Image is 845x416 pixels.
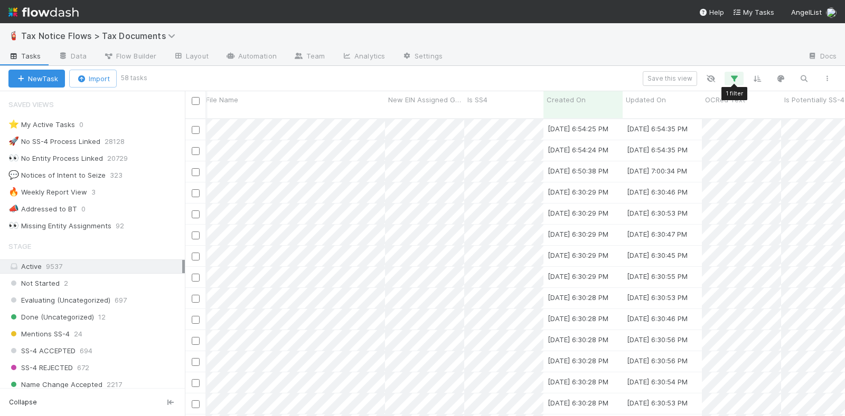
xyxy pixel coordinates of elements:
span: AngelList [791,8,822,16]
a: Flow Builder [95,49,165,65]
div: [DATE] 6:30:47 PM [627,229,687,239]
span: Name Change Accepted [8,378,102,391]
div: Notices of Intent to Seize [8,169,106,182]
div: [DATE] 6:30:45 PM [627,250,688,260]
span: Saved Views [8,94,54,115]
div: [DATE] 6:30:46 PM [627,187,688,197]
div: [DATE] 6:54:35 PM [627,123,688,134]
input: Toggle Row Selected [192,400,200,408]
span: 2217 [107,378,122,391]
div: [DATE] 6:30:55 PM [627,271,688,282]
div: Missing Entity Assignments [8,219,111,233]
div: [DATE] 6:54:24 PM [548,144,608,155]
span: Tax Notice Flows > Tax Documents [21,31,181,41]
span: 3 [91,186,106,199]
div: [DATE] 6:54:35 PM [627,144,688,155]
div: [DATE] 6:50:38 PM [548,166,608,176]
span: 697 [115,294,127,307]
a: Data [50,49,95,65]
a: My Tasks [733,7,774,17]
div: [DATE] 6:30:29 PM [548,187,608,197]
span: 24 [74,327,82,341]
span: Updated On [626,94,666,105]
div: [DATE] 6:30:46 PM [627,313,688,324]
div: My Active Tasks [8,118,75,131]
input: Toggle Row Selected [192,316,200,324]
small: 58 tasks [121,73,147,83]
button: NewTask [8,70,65,88]
input: Toggle Row Selected [192,295,200,303]
div: [DATE] 6:30:54 PM [627,376,688,387]
div: No SS-4 Process Linked [8,135,100,148]
span: SS-4 ACCEPTED [8,344,76,357]
span: File Name [206,94,238,105]
div: [DATE] 6:30:28 PM [548,355,608,366]
span: Collapse [9,398,37,407]
span: 20729 [107,152,138,165]
div: [DATE] 6:30:28 PM [548,334,608,345]
input: Toggle Row Selected [192,274,200,282]
div: Weekly Report View [8,186,87,199]
span: Evaluating (Uncategorized) [8,294,110,307]
div: [DATE] 6:30:53 PM [627,208,688,218]
input: Toggle Row Selected [192,337,200,345]
span: 28128 [105,135,135,148]
span: ⭐ [8,120,19,129]
div: [DATE] 6:30:29 PM [548,271,608,282]
span: 🚀 [8,137,19,146]
div: [DATE] 6:30:56 PM [627,334,688,345]
div: [DATE] 6:30:28 PM [548,292,608,303]
div: [DATE] 6:30:53 PM [627,292,688,303]
img: avatar_cc3a00d7-dd5c-4a2f-8d58-dd6545b20c0d.png [826,7,837,18]
span: 2 [64,277,68,290]
div: No Entity Process Linked [8,152,103,165]
input: Toggle Row Selected [192,231,200,239]
div: Addressed to BT [8,202,77,216]
div: [DATE] 6:30:29 PM [548,208,608,218]
div: [DATE] 6:30:56 PM [627,355,688,366]
input: Toggle Row Selected [192,210,200,218]
input: Toggle Row Selected [192,358,200,366]
span: 🔥 [8,187,19,196]
div: Active [8,260,182,273]
span: SS-4 REJECTED [8,361,73,374]
input: Toggle Row Selected [192,253,200,260]
a: Automation [217,49,285,65]
div: [DATE] 6:30:29 PM [548,229,608,239]
span: 323 [110,169,133,182]
span: 0 [81,202,96,216]
span: 672 [77,361,89,374]
button: Import [69,70,117,88]
a: Layout [165,49,217,65]
span: 92 [116,219,135,233]
span: My Tasks [733,8,774,16]
span: 694 [80,344,92,357]
div: [DATE] 6:30:29 PM [548,250,608,260]
span: 👀 [8,221,19,230]
img: logo-inverted-e16ddd16eac7371096b0.svg [8,3,79,21]
span: 12 [98,311,106,324]
span: 📣 [8,204,19,213]
input: Toggle Row Selected [192,189,200,197]
button: Save this view [643,71,697,86]
span: Tasks [8,51,41,61]
span: New EIN Assigned GPT [388,94,462,105]
span: Flow Builder [104,51,156,61]
span: 🧯 [8,31,19,40]
div: [DATE] 6:30:28 PM [548,376,608,387]
span: Is SS4 [467,94,487,105]
a: Analytics [333,49,393,65]
span: Created On [547,94,586,105]
span: 👀 [8,153,19,162]
input: Toggle Row Selected [192,126,200,134]
div: [DATE] 6:54:25 PM [548,123,608,134]
input: Toggle Row Selected [192,147,200,155]
span: 0 [79,118,94,131]
div: [DATE] 7:00:34 PM [627,166,687,176]
input: Toggle All Rows Selected [192,97,200,105]
a: Docs [799,49,845,65]
div: [DATE] 6:30:28 PM [548,313,608,324]
span: Not Started [8,277,60,290]
a: Settings [393,49,451,65]
span: 💬 [8,170,19,179]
